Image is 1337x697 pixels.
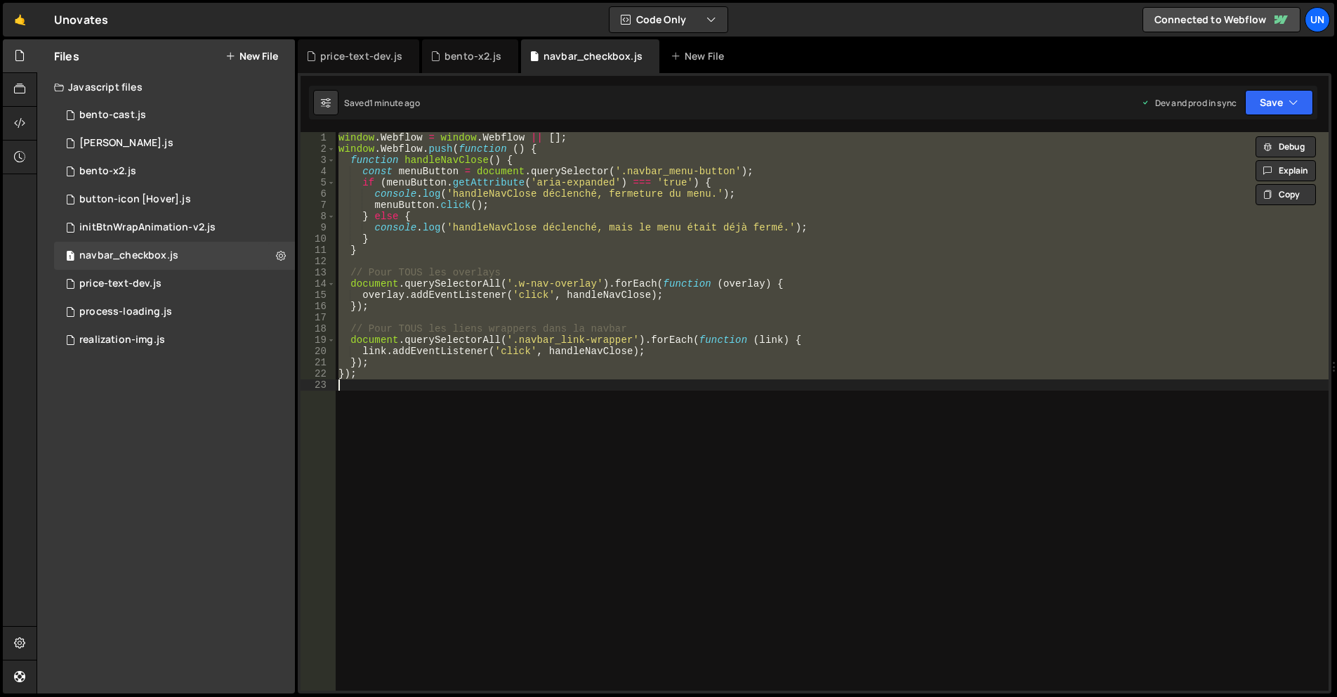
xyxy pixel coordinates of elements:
[301,301,336,312] div: 16
[54,129,295,157] div: 16819/46750.js
[301,155,336,166] div: 3
[54,326,295,354] div: 16819/46917.js
[1256,136,1316,157] button: Debug
[671,49,730,63] div: New File
[79,109,146,122] div: bento-cast.js
[301,233,336,245] div: 10
[54,214,295,242] div: 16819/46914.js
[301,312,336,323] div: 17
[79,221,216,234] div: initBtnWrapAnimation-v2.js
[3,3,37,37] a: 🤙
[1256,184,1316,205] button: Copy
[369,97,420,109] div: 1 minute ago
[1245,90,1313,115] button: Save
[301,177,336,188] div: 5
[301,334,336,346] div: 19
[301,245,336,256] div: 11
[79,278,162,290] div: price-text-dev.js
[301,200,336,211] div: 7
[301,132,336,143] div: 1
[301,211,336,222] div: 8
[301,222,336,233] div: 9
[54,11,108,28] div: Unovates
[301,143,336,155] div: 2
[1141,97,1237,109] div: Dev and prod in sync
[1256,160,1316,181] button: Explain
[301,357,336,368] div: 21
[301,323,336,334] div: 18
[54,185,295,214] div: 16819/45959.js
[54,298,295,326] div: 16819/46703.js
[301,267,336,278] div: 13
[79,334,165,346] div: realization-img.js
[79,249,178,262] div: navbar_checkbox.js
[79,193,191,206] div: button-icon [Hover].js
[444,49,501,63] div: bento-x2.js
[54,242,295,270] div: 16819/46951.js
[79,137,173,150] div: [PERSON_NAME].js
[79,165,136,178] div: bento-x2.js
[320,49,402,63] div: price-text-dev.js
[301,289,336,301] div: 15
[610,7,727,32] button: Code Only
[301,379,336,391] div: 23
[344,97,420,109] div: Saved
[54,270,295,298] div: 16819/46950.js
[225,51,278,62] button: New File
[66,252,74,263] span: 1
[79,306,172,318] div: process-loading.js
[54,157,295,185] div: 16819/46954.js
[1142,7,1300,32] a: Connected to Webflow
[544,49,643,63] div: navbar_checkbox.js
[301,188,336,200] div: 6
[37,73,295,101] div: Javascript files
[301,166,336,177] div: 4
[301,256,336,267] div: 12
[301,368,336,379] div: 22
[301,346,336,357] div: 20
[54,101,295,129] div: 16819/46913.js
[301,278,336,289] div: 14
[54,48,79,64] h2: Files
[1305,7,1330,32] a: Un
